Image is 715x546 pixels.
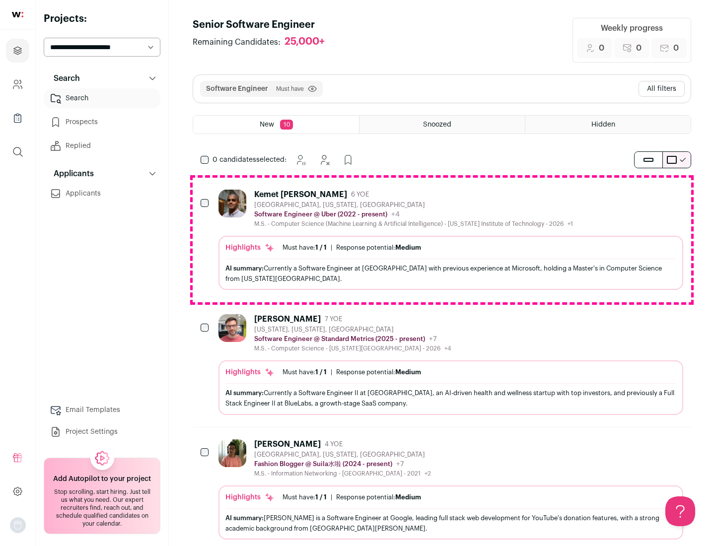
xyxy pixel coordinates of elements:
img: 927442a7649886f10e33b6150e11c56b26abb7af887a5a1dd4d66526963a6550.jpg [218,190,246,217]
span: Hidden [591,121,615,128]
div: Stop scrolling, start hiring. Just tell us what you need. Our expert recruiters find, reach out, ... [50,488,154,528]
span: Medium [395,244,421,251]
span: 6 YOE [351,191,369,199]
span: 1 / 1 [315,369,327,375]
button: Applicants [44,164,160,184]
ul: | [283,244,421,252]
a: Snoozed [359,116,525,134]
span: Remaining Candidates: [193,36,281,48]
div: Response potential: [336,493,421,501]
button: Add to Prospects [338,150,358,170]
a: Company and ATS Settings [6,72,29,96]
span: 4 YOE [325,440,343,448]
span: 1 / 1 [315,244,327,251]
a: Email Templates [44,400,160,420]
a: [PERSON_NAME] 7 YOE [US_STATE], [US_STATE], [GEOGRAPHIC_DATA] Software Engineer @ Standard Metric... [218,314,683,414]
span: AI summary: [225,390,264,396]
div: Weekly progress [601,22,663,34]
div: [PERSON_NAME] [254,314,321,324]
div: [PERSON_NAME] is a Software Engineer at Google, leading full stack web development for YouTube's ... [225,513,676,534]
button: Search [44,68,160,88]
p: Fashion Blogger @ Suila水啦 (2024 - present) [254,460,392,468]
div: Response potential: [336,368,421,376]
span: +2 [425,471,431,477]
img: nopic.png [10,517,26,533]
span: 0 candidates [213,156,256,163]
span: New [260,121,274,128]
button: Snooze [290,150,310,170]
span: Medium [395,369,421,375]
ul: | [283,493,421,501]
span: +4 [444,345,451,351]
div: Currently a Software Engineer II at [GEOGRAPHIC_DATA], an AI-driven health and wellness startup w... [225,388,676,409]
a: Kemet [PERSON_NAME] 6 YOE [GEOGRAPHIC_DATA], [US_STATE], [GEOGRAPHIC_DATA] Software Engineer @ Ub... [218,190,683,290]
button: Hide [314,150,334,170]
div: Must have: [283,368,327,376]
a: Projects [6,39,29,63]
div: M.S. - Computer Science - [US_STATE][GEOGRAPHIC_DATA] - 2026 [254,344,451,352]
div: [GEOGRAPHIC_DATA], [US_STATE], [GEOGRAPHIC_DATA] [254,201,573,209]
button: Software Engineer [206,84,268,94]
a: Hidden [525,116,691,134]
img: ebffc8b94a612106133ad1a79c5dcc917f1f343d62299c503ebb759c428adb03.jpg [218,439,246,467]
span: +1 [568,221,573,227]
a: Company Lists [6,106,29,130]
img: wellfound-shorthand-0d5821cbd27db2630d0214b213865d53afaa358527fdda9d0ea32b1df1b89c2c.svg [12,12,23,17]
span: 0 [673,42,679,54]
a: [PERSON_NAME] 4 YOE [GEOGRAPHIC_DATA], [US_STATE], [GEOGRAPHIC_DATA] Fashion Blogger @ Suila水啦 (2... [218,439,683,540]
a: Prospects [44,112,160,132]
img: 92c6d1596c26b24a11d48d3f64f639effaf6bd365bf059bea4cfc008ddd4fb99.jpg [218,314,246,342]
a: Search [44,88,160,108]
div: [GEOGRAPHIC_DATA], [US_STATE], [GEOGRAPHIC_DATA] [254,451,431,459]
div: Highlights [225,492,275,502]
p: Applicants [48,168,94,180]
div: Highlights [225,367,275,377]
h2: Add Autopilot to your project [53,474,151,484]
span: AI summary: [225,265,264,272]
p: Software Engineer @ Uber (2022 - present) [254,210,387,218]
div: M.S. - Computer Science (Machine Learning & Artificial Intelligence) - [US_STATE] Institute of Te... [254,220,573,228]
div: M.S. - Information Networking - [GEOGRAPHIC_DATA] - 2021 [254,470,431,478]
span: selected: [213,155,286,165]
div: Must have: [283,493,327,501]
span: 10 [280,120,293,130]
a: Applicants [44,184,160,204]
div: [US_STATE], [US_STATE], [GEOGRAPHIC_DATA] [254,326,451,334]
span: Must have [276,85,304,93]
span: AI summary: [225,515,264,521]
span: +7 [429,336,437,342]
h1: Senior Software Engineer [193,18,335,32]
span: 0 [599,42,604,54]
span: +7 [396,461,404,468]
div: Highlights [225,243,275,253]
ul: | [283,368,421,376]
p: Search [48,72,80,84]
div: Response potential: [336,244,421,252]
a: Project Settings [44,422,160,442]
button: Open dropdown [10,517,26,533]
span: 1 / 1 [315,494,327,500]
a: Replied [44,136,160,156]
span: Snoozed [423,121,451,128]
div: Must have: [283,244,327,252]
p: Software Engineer @ Standard Metrics (2025 - present) [254,335,425,343]
span: +4 [391,211,400,218]
h2: Projects: [44,12,160,26]
span: 7 YOE [325,315,342,323]
span: 0 [636,42,642,54]
button: All filters [639,81,685,97]
div: Kemet [PERSON_NAME] [254,190,347,200]
div: [PERSON_NAME] [254,439,321,449]
a: Add Autopilot to your project Stop scrolling, start hiring. Just tell us what you need. Our exper... [44,458,160,534]
div: 25,000+ [285,36,325,48]
span: Medium [395,494,421,500]
iframe: Help Scout Beacon - Open [665,496,695,526]
div: Currently a Software Engineer at [GEOGRAPHIC_DATA] with previous experience at Microsoft, holding... [225,263,676,284]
